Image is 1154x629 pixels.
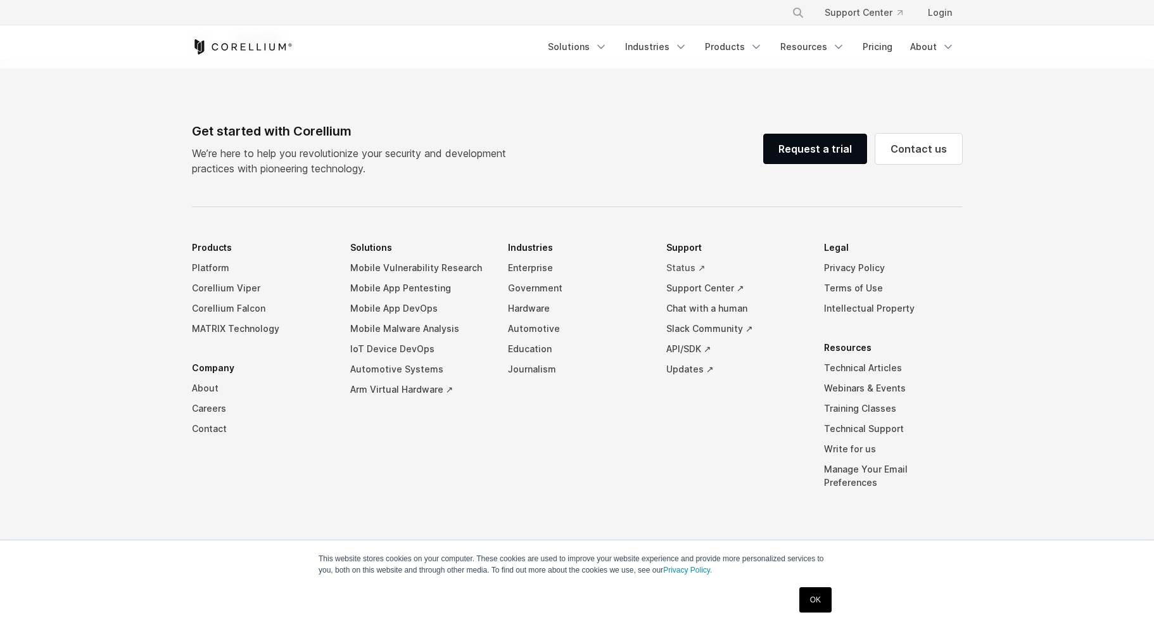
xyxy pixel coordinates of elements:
[508,339,646,359] a: Education
[824,258,962,278] a: Privacy Policy
[824,459,962,493] a: Manage Your Email Preferences
[697,35,770,58] a: Products
[350,339,488,359] a: IoT Device DevOps
[824,278,962,298] a: Terms of Use
[787,1,809,24] button: Search
[540,35,615,58] a: Solutions
[192,39,293,54] a: Corellium Home
[763,134,867,164] a: Request a trial
[824,298,962,319] a: Intellectual Property
[508,359,646,379] a: Journalism
[192,278,330,298] a: Corellium Viper
[918,1,962,24] a: Login
[192,122,516,141] div: Get started with Corellium
[192,238,962,512] div: Navigation Menu
[192,419,330,439] a: Contact
[666,278,804,298] a: Support Center ↗
[824,398,962,419] a: Training Classes
[508,278,646,298] a: Government
[350,298,488,319] a: Mobile App DevOps
[618,35,695,58] a: Industries
[799,587,832,613] a: OK
[350,379,488,400] a: Arm Virtual Hardware ↗
[192,319,330,339] a: MATRIX Technology
[815,1,913,24] a: Support Center
[824,358,962,378] a: Technical Articles
[875,134,962,164] a: Contact us
[192,146,516,176] p: We’re here to help you revolutionize your security and development practices with pioneering tech...
[666,339,804,359] a: API/SDK ↗
[350,359,488,379] a: Automotive Systems
[508,319,646,339] a: Automotive
[540,35,962,58] div: Navigation Menu
[192,378,330,398] a: About
[319,553,835,576] p: This website stores cookies on your computer. These cookies are used to improve your website expe...
[824,419,962,439] a: Technical Support
[666,258,804,278] a: Status ↗
[663,566,712,575] a: Privacy Policy.
[824,439,962,459] a: Write for us
[666,298,804,319] a: Chat with a human
[508,258,646,278] a: Enterprise
[777,1,962,24] div: Navigation Menu
[508,298,646,319] a: Hardware
[350,258,488,278] a: Mobile Vulnerability Research
[666,319,804,339] a: Slack Community ↗
[824,378,962,398] a: Webinars & Events
[773,35,853,58] a: Resources
[903,35,962,58] a: About
[350,319,488,339] a: Mobile Malware Analysis
[192,298,330,319] a: Corellium Falcon
[666,359,804,379] a: Updates ↗
[192,258,330,278] a: Platform
[350,278,488,298] a: Mobile App Pentesting
[855,35,900,58] a: Pricing
[192,398,330,419] a: Careers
